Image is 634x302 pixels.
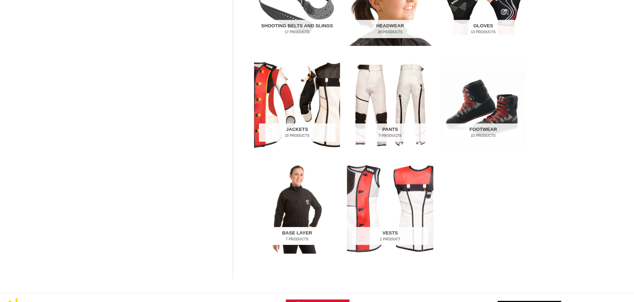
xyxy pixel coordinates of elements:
img: Jackets [254,60,340,150]
mark: 7 Products [259,237,336,242]
mark: 7 Products [352,133,428,138]
a: Visit product category Vests [347,163,433,253]
mark: 13 Products [445,29,521,35]
mark: 1 Product [352,237,428,242]
a: Visit product category Base Layer [254,163,340,253]
h2: Gloves [445,20,521,38]
h2: Shooting Belts and Slings [259,20,336,38]
a: Visit product category Pants [347,60,433,150]
mark: 17 Products [259,29,336,35]
img: Pants [347,60,433,150]
h2: Footwear [445,124,521,142]
h2: Base Layer [259,227,336,245]
a: Visit product category Jackets [254,60,340,150]
h2: Headwear [352,20,428,38]
h2: Vests [352,227,428,245]
a: Visit product category Footwear [440,60,526,150]
img: Footwear [440,60,526,150]
h2: Jackets [259,124,336,142]
mark: 23 Products [445,133,521,138]
h2: Pants [352,124,428,142]
mark: 10 Products [259,133,336,138]
mark: 28 Products [352,29,428,35]
img: Vests [347,163,433,253]
img: Base Layer [254,163,340,253]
